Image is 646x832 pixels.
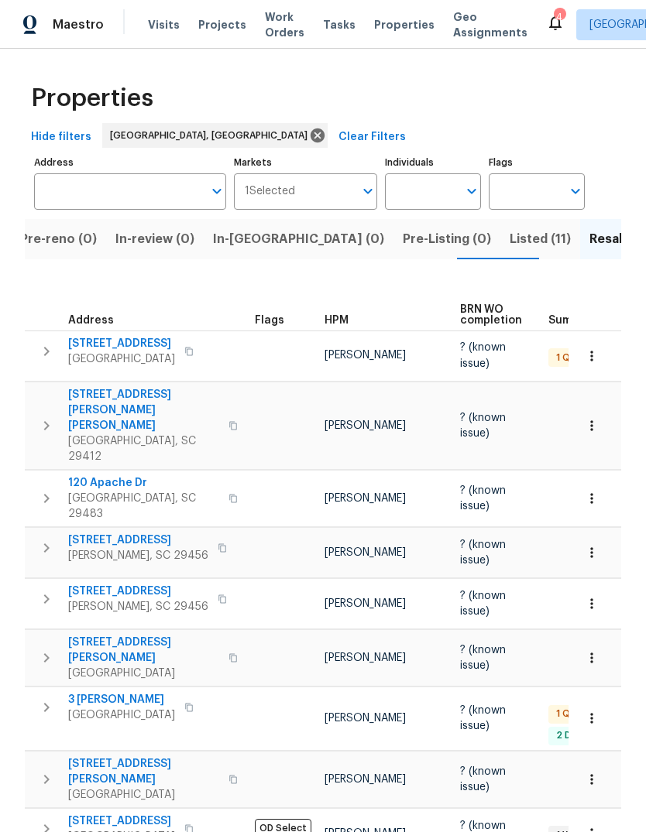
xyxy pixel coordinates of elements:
span: ? (known issue) [460,413,506,439]
span: Hide filters [31,128,91,147]
span: Flags [255,315,284,326]
button: Open [206,180,228,202]
span: Properties [31,91,153,106]
span: Work Orders [265,9,304,40]
span: [STREET_ADDRESS] [68,336,175,351]
label: Flags [489,158,585,167]
button: Open [357,180,379,202]
span: ? (known issue) [460,705,506,731]
span: In-review (0) [115,228,194,250]
span: 1 Selected [245,185,295,198]
span: 120 Apache Dr [68,475,219,491]
span: Projects [198,17,246,33]
span: Properties [374,17,435,33]
span: [STREET_ADDRESS][PERSON_NAME][PERSON_NAME] [68,387,219,433]
span: 2 Done [550,729,595,742]
label: Individuals [385,158,481,167]
span: 1 QC [550,351,583,365]
span: [GEOGRAPHIC_DATA] [68,666,219,681]
span: ? (known issue) [460,342,506,368]
span: BRN WO completion [460,304,522,326]
span: ? (known issue) [460,591,506,617]
span: [GEOGRAPHIC_DATA] [68,787,219,803]
span: [PERSON_NAME] [325,350,406,361]
span: [PERSON_NAME] [325,598,406,609]
span: [STREET_ADDRESS] [68,813,175,829]
span: [STREET_ADDRESS][PERSON_NAME] [68,756,219,787]
span: [PERSON_NAME] [325,713,406,724]
label: Address [34,158,226,167]
span: [GEOGRAPHIC_DATA], SC 29483 [68,491,219,522]
span: [STREET_ADDRESS][PERSON_NAME] [68,635,219,666]
span: [PERSON_NAME] [325,774,406,785]
div: [GEOGRAPHIC_DATA], [GEOGRAPHIC_DATA] [102,123,328,148]
span: [PERSON_NAME] [325,652,406,663]
span: Visits [148,17,180,33]
button: Open [565,180,586,202]
span: Tasks [323,19,356,30]
div: 4 [554,9,565,25]
span: ? (known issue) [460,645,506,671]
label: Markets [234,158,378,167]
span: [GEOGRAPHIC_DATA], SC 29412 [68,433,219,464]
span: Maestro [53,17,104,33]
span: [STREET_ADDRESS] [68,532,208,548]
span: Pre-Listing (0) [403,228,491,250]
span: 3 [PERSON_NAME] [68,692,175,707]
span: [GEOGRAPHIC_DATA] [68,351,175,367]
span: Geo Assignments [453,9,527,40]
span: [STREET_ADDRESS] [68,584,208,599]
span: [PERSON_NAME], SC 29456 [68,548,208,563]
span: Listed (11) [510,228,571,250]
span: [PERSON_NAME] [325,420,406,431]
span: Pre-reno (0) [20,228,97,250]
span: Summary [548,315,599,326]
button: Hide filters [25,123,98,152]
span: ? (known issue) [460,766,506,793]
span: In-[GEOGRAPHIC_DATA] (0) [213,228,384,250]
button: Open [461,180,483,202]
span: [GEOGRAPHIC_DATA] [68,707,175,723]
span: Address [68,315,114,326]
span: 1 QC [550,707,583,721]
span: HPM [325,315,349,326]
span: [PERSON_NAME] [325,547,406,558]
span: Clear Filters [338,128,406,147]
span: [PERSON_NAME] [325,493,406,504]
button: Clear Filters [332,123,412,152]
span: ? (known issue) [460,485,506,512]
span: [GEOGRAPHIC_DATA], [GEOGRAPHIC_DATA] [110,128,314,143]
span: ? (known issue) [460,539,506,566]
span: [PERSON_NAME], SC 29456 [68,599,208,615]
